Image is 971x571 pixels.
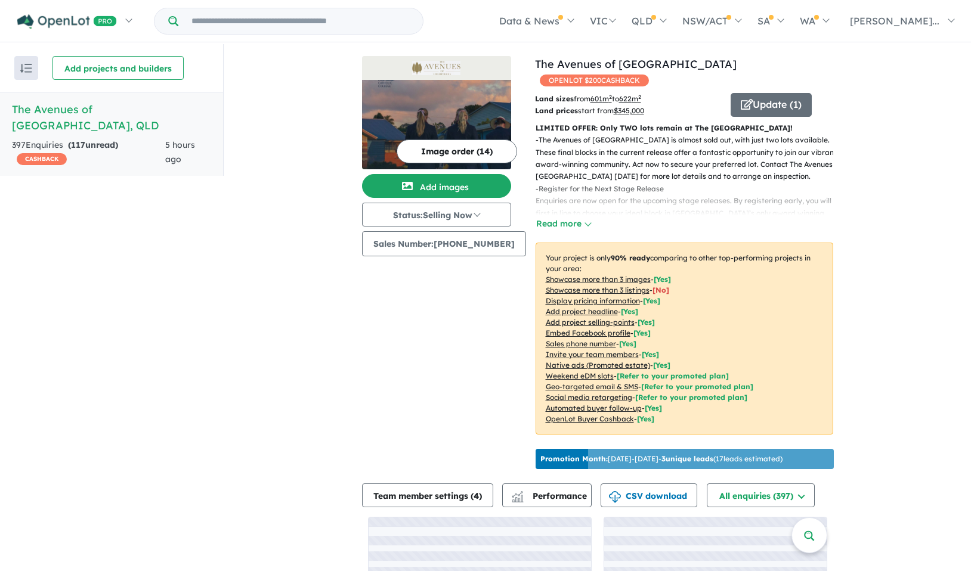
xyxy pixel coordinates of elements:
button: Status:Selling Now [362,203,511,226]
u: Sales phone number [546,339,616,348]
u: Embed Facebook profile [546,328,630,337]
button: All enquiries (397) [707,483,815,507]
u: 601 m [590,94,612,103]
button: Add images [362,174,511,198]
sup: 2 [638,94,641,100]
button: Sales Number:[PHONE_NUMBER] [362,231,526,256]
button: CSV download [601,483,697,507]
span: [Yes] [653,361,670,370]
strong: ( unread) [68,139,118,150]
span: [ Yes ] [633,328,651,337]
span: [Refer to your promoted plan] [641,382,753,391]
b: 90 % ready [611,253,650,262]
span: [ Yes ] [643,296,660,305]
img: sort.svg [20,64,32,73]
sup: 2 [609,94,612,100]
u: Add project selling-points [546,318,635,327]
p: start from [535,105,722,117]
p: Your project is only comparing to other top-performing projects in your area: - - - - - - - - - -... [536,243,833,435]
span: [ Yes ] [642,350,659,359]
span: [ Yes ] [638,318,655,327]
img: line-chart.svg [512,491,522,498]
u: Showcase more than 3 images [546,275,651,284]
u: Automated buyer follow-up [546,404,642,412]
span: [PERSON_NAME]... [850,15,939,27]
img: bar-chart.svg [512,495,524,502]
button: Add projects and builders [52,56,184,80]
span: to [612,94,641,103]
button: Performance [502,483,592,507]
u: Social media retargeting [546,393,632,402]
p: - Register for the Next Stage Release Enquiries are now open for the upcoming stage releases. By ... [536,183,843,244]
img: Openlot PRO Logo White [17,14,117,29]
u: Add project headline [546,307,618,316]
h5: The Avenues of [GEOGRAPHIC_DATA] , QLD [12,101,211,134]
u: Invite your team members [546,350,639,359]
p: from [535,93,722,105]
b: Land prices [535,106,578,115]
u: Weekend eDM slots [546,371,614,380]
span: [Refer to your promoted plan] [617,371,729,380]
button: Read more [536,217,592,231]
u: $ 345,000 [614,106,644,115]
span: 117 [71,139,85,150]
span: [ Yes ] [619,339,636,348]
button: Image order (14) [397,139,517,163]
u: 622 m [619,94,641,103]
span: 5 hours ago [165,139,195,165]
span: [Yes] [645,404,662,412]
span: OPENLOT $ 200 CASHBACK [540,75,649,86]
input: Try estate name, suburb, builder or developer [181,8,420,34]
u: OpenLot Buyer Cashback [546,414,634,423]
u: Showcase more than 3 listings [546,285,650,294]
u: Geo-targeted email & SMS [546,382,638,391]
a: The Avenues of [GEOGRAPHIC_DATA] [535,57,737,71]
img: The Avenues of Highfields - Highfields [362,80,511,169]
p: [DATE] - [DATE] - ( 17 leads estimated) [540,454,783,464]
span: [Refer to your promoted plan] [635,393,747,402]
span: CASHBACK [17,153,67,165]
p: LIMITED OFFER: Only TWO lots remain at The [GEOGRAPHIC_DATA]! [536,122,833,134]
span: [ No ] [653,285,669,294]
span: [Yes] [637,414,654,423]
span: 4 [474,491,479,501]
img: The Avenues of Highfields - Highfields Logo [367,61,506,75]
img: download icon [609,491,621,503]
u: Native ads (Promoted estate) [546,361,650,370]
p: - The Avenues of [GEOGRAPHIC_DATA] is almost sold out, with just two lots available. These final ... [536,134,843,183]
span: Performance [514,491,587,501]
button: Team member settings (4) [362,483,493,507]
span: [ Yes ] [654,275,671,284]
div: 397 Enquir ies [12,138,165,167]
b: 3 unique leads [661,454,713,463]
a: The Avenues of Highfields - Highfields LogoThe Avenues of Highfields - Highfields [362,56,511,169]
b: Promotion Month: [540,454,608,463]
b: Land sizes [535,94,574,103]
u: Display pricing information [546,296,640,305]
button: Update (1) [731,93,812,117]
span: [ Yes ] [621,307,638,316]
